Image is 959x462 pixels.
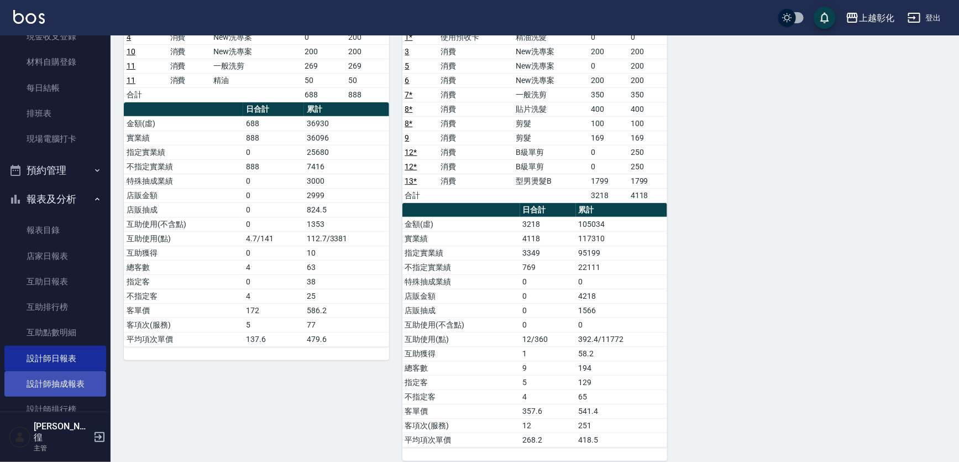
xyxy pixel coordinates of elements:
td: 不指定客 [124,289,243,303]
td: 4218 [576,289,668,303]
td: 合計 [124,87,167,102]
td: 1566 [576,303,668,318]
td: B級單剪 [513,145,589,159]
td: 消費 [438,174,513,188]
td: 25680 [304,145,389,159]
a: 互助日報表 [4,269,106,294]
td: 消費 [167,44,211,59]
td: 769 [520,260,576,274]
td: 0 [628,30,667,44]
td: 200 [345,44,389,59]
img: Person [9,426,31,448]
td: 0 [243,203,304,217]
td: New洗專案 [211,30,302,44]
td: 4.7/141 [243,231,304,246]
td: 3218 [520,217,576,231]
td: 金額(虛) [402,217,520,231]
td: 店販抽成 [124,203,243,217]
a: 每日結帳 [4,75,106,101]
table: a dense table [402,2,668,203]
td: 0 [520,318,576,332]
td: 互助使用(不含點) [402,318,520,332]
td: New洗專案 [513,44,589,59]
th: 日合計 [243,102,304,117]
td: 200 [589,73,628,87]
th: 累計 [304,102,389,117]
td: 586.2 [304,303,389,318]
a: 現金收支登錄 [4,24,106,49]
td: 824.5 [304,203,389,217]
div: 上越彰化 [859,11,894,25]
td: 消費 [438,131,513,145]
td: 200 [628,59,667,73]
td: 4 [243,289,304,303]
button: save [814,7,836,29]
td: 137.6 [243,332,304,346]
td: 互助獲得 [402,346,520,361]
td: 客單價 [124,303,243,318]
td: 268.2 [520,433,576,447]
a: 現場電腦打卡 [4,126,106,152]
th: 日合計 [520,203,576,217]
a: 報表目錄 [4,217,106,243]
td: 38 [304,274,389,289]
td: 350 [589,87,628,102]
a: 設計師日報表 [4,346,106,371]
td: 0 [243,217,304,231]
td: 200 [628,44,667,59]
td: 消費 [167,59,211,73]
td: 200 [628,73,667,87]
td: 112.7/3381 [304,231,389,246]
a: 材料自購登錄 [4,49,106,75]
a: 排班表 [4,101,106,126]
td: 消費 [438,102,513,116]
td: 總客數 [402,361,520,375]
a: 4 [127,33,131,41]
td: 200 [589,44,628,59]
td: 指定實業績 [402,246,520,260]
button: 報表及分析 [4,185,106,214]
table: a dense table [124,2,389,102]
td: 店販抽成 [402,303,520,318]
td: 0 [302,30,345,44]
td: 0 [243,246,304,260]
a: 11 [127,61,135,70]
td: 0 [243,274,304,289]
td: B級單剪 [513,159,589,174]
td: 0 [589,145,628,159]
td: 平均項次單價 [124,332,243,346]
td: 1353 [304,217,389,231]
td: 350 [628,87,667,102]
td: 實業績 [124,131,243,145]
td: 合計 [402,188,438,203]
td: 使用預收卡 [438,30,513,44]
td: 888 [243,131,304,145]
a: 6 [405,76,410,85]
td: 100 [589,116,628,131]
td: 77 [304,318,389,332]
td: 169 [628,131,667,145]
td: 0 [243,188,304,203]
td: 客單價 [402,404,520,418]
a: 10 [127,47,135,56]
td: 169 [589,131,628,145]
td: 0 [576,274,668,289]
td: 392.4/11772 [576,332,668,346]
td: 95199 [576,246,668,260]
td: 3218 [589,188,628,203]
td: 指定實業績 [124,145,243,159]
a: 9 [405,133,410,142]
td: 型男燙髮B [513,174,589,188]
p: 主管 [34,443,90,453]
td: 指定客 [124,274,243,289]
td: 精油洗髮 [513,30,589,44]
td: 418.5 [576,433,668,447]
td: 互助使用(不含點) [124,217,243,231]
td: 實業績 [402,231,520,246]
h5: [PERSON_NAME]徨 [34,421,90,443]
td: 7416 [304,159,389,174]
td: 0 [589,59,628,73]
td: 50 [302,73,345,87]
td: 65 [576,390,668,404]
th: 累計 [576,203,668,217]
